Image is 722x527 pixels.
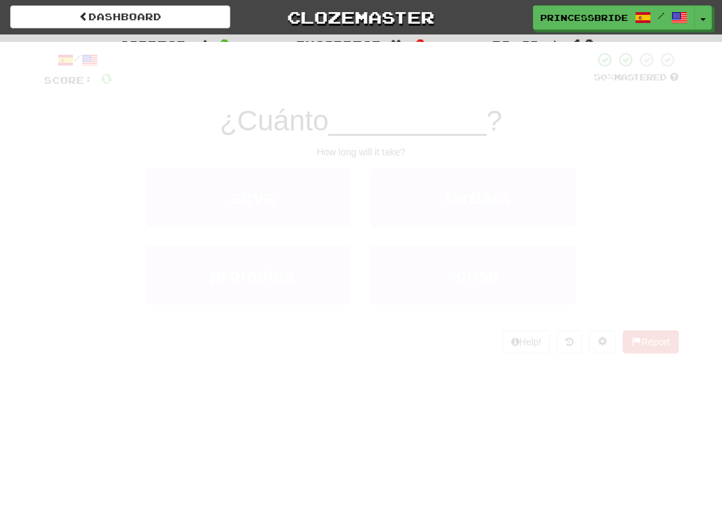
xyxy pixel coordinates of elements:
button: 2.tardará [371,168,575,227]
button: Round history (alt+y) [557,330,582,353]
button: 4.cosa [371,246,575,305]
span: 0 [219,36,230,52]
div: / [44,51,112,68]
small: 1 . [222,195,230,206]
small: 3 . [202,273,210,284]
span: ? [486,105,502,136]
button: Report [623,330,678,353]
button: 3.prometes [146,246,351,305]
a: Clozemaster [251,5,471,29]
span: To go [492,38,539,51]
span: princessbride [540,11,628,24]
button: Help! [502,330,550,353]
span: Incorrect [296,38,381,51]
span: tardará [446,187,510,208]
span: ¿Cuánto [220,105,328,136]
a: princessbride / [533,5,695,30]
span: 0 [101,70,112,86]
span: Score: [44,74,93,86]
span: : [390,39,405,51]
div: Mastered [594,72,679,84]
span: Correct [120,38,186,51]
span: / [658,11,665,20]
button: 1.sirva [146,168,351,227]
small: 2 . [438,195,446,206]
span: 10 [572,36,595,52]
span: sirva [230,187,274,208]
span: __________ [329,105,487,136]
span: cosa [456,265,499,286]
span: 50 % [594,72,614,82]
span: 0 [415,36,426,52]
span: prometes [210,265,295,286]
small: 4 . [448,273,456,284]
a: Dashboard [10,5,230,28]
div: How long will it take? [44,145,679,159]
span: : [195,39,210,51]
span: : [548,39,563,51]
